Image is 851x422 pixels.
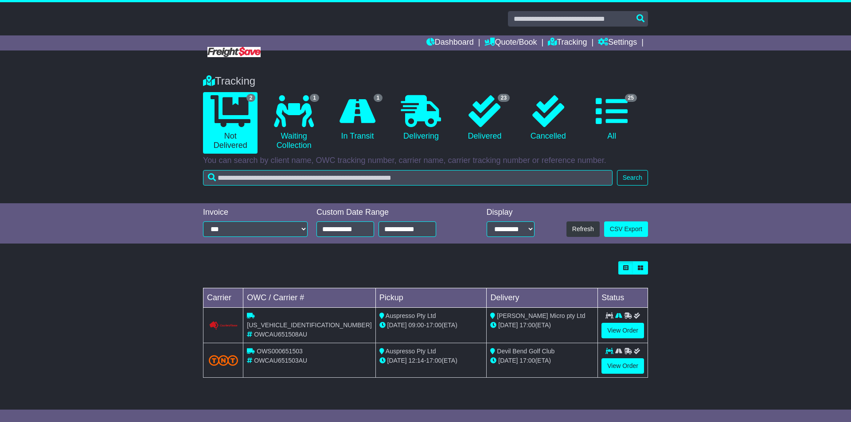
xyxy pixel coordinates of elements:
[379,321,483,330] div: - (ETA)
[487,288,598,308] td: Delivery
[487,208,535,217] div: Display
[457,92,512,144] a: 23 Delivered
[498,321,518,329] span: [DATE]
[426,321,441,329] span: 17:00
[375,288,487,308] td: Pickup
[310,94,319,102] span: 1
[254,331,307,338] span: OWCAU651508AU
[426,35,474,50] a: Dashboard
[625,94,637,102] span: 25
[209,321,238,330] img: Couriers_Please.png
[203,288,243,308] td: Carrier
[203,92,258,154] a: 2 Not Delivered
[519,321,535,329] span: 17:00
[598,288,648,308] td: Status
[566,221,600,237] button: Refresh
[490,356,594,365] div: (ETA)
[386,348,436,355] span: Auspresso Pty Ltd
[409,357,424,364] span: 12:14
[598,35,637,50] a: Settings
[203,156,648,166] p: You can search by client name, OWC tracking number, carrier name, carrier tracking number or refe...
[585,92,639,144] a: 25 All
[394,92,448,144] a: Delivering
[498,94,510,102] span: 23
[601,323,644,338] a: View Order
[387,357,407,364] span: [DATE]
[519,357,535,364] span: 17:00
[498,357,518,364] span: [DATE]
[426,357,441,364] span: 17:00
[243,288,375,308] td: OWC / Carrier #
[497,312,585,319] span: [PERSON_NAME] Micro pty Ltd
[266,92,321,154] a: 1 Waiting Collection
[209,355,238,366] img: TNT_Domestic.png
[484,35,537,50] a: Quote/Book
[254,357,307,364] span: OWCAU651503AU
[617,170,648,186] button: Search
[490,321,594,330] div: (ETA)
[604,221,648,237] a: CSV Export
[601,358,644,374] a: View Order
[409,321,424,329] span: 09:00
[497,348,554,355] span: Devil Bend Golf Club
[257,348,303,355] span: OWS000651503
[199,75,652,88] div: Tracking
[387,321,407,329] span: [DATE]
[203,208,308,217] div: Invoice
[374,94,383,102] span: 1
[379,356,483,365] div: - (ETA)
[521,92,575,144] a: Cancelled
[247,321,371,329] span: [US_VEHICLE_IDENTIFICATION_NUMBER]
[207,47,261,57] img: Freight Save
[330,92,385,144] a: 1 In Transit
[246,94,256,102] span: 2
[548,35,587,50] a: Tracking
[386,312,436,319] span: Auspresso Pty Ltd
[316,208,459,217] div: Custom Date Range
